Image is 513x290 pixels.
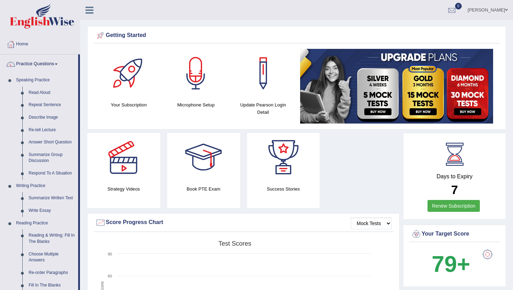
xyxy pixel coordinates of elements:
[25,149,78,167] a: Summarize Group Discussion
[247,185,320,193] h4: Success Stories
[87,185,160,193] h4: Strategy Videos
[95,217,392,228] div: Score Progress Chart
[25,124,78,136] a: Re-tell Lecture
[25,205,78,217] a: Write Essay
[0,35,80,52] a: Home
[13,180,78,192] a: Writing Practice
[13,217,78,230] a: Reading Practice
[300,49,493,124] img: small5.jpg
[13,74,78,87] a: Speaking Practice
[411,229,498,239] div: Your Target Score
[25,229,78,248] a: Reading & Writing: Fill In The Blanks
[25,267,78,279] a: Re-order Paragraphs
[108,252,112,256] text: 90
[451,183,458,196] b: 7
[25,99,78,111] a: Repeat Sentence
[411,173,498,180] h4: Days to Expiry
[25,136,78,149] a: Answer Short Question
[427,200,480,212] a: Renew Subscription
[455,3,462,9] span: 0
[25,167,78,180] a: Respond To A Situation
[25,87,78,99] a: Read Aloud
[25,248,78,267] a: Choose Multiple Answers
[218,240,251,247] tspan: Test scores
[25,111,78,124] a: Describe Image
[25,192,78,205] a: Summarize Written Text
[99,101,159,109] h4: Your Subscription
[108,274,112,278] text: 60
[167,185,240,193] h4: Book PTE Exam
[166,101,226,109] h4: Microphone Setup
[233,101,293,116] h4: Update Pearson Login Detail
[0,54,78,72] a: Practice Questions
[432,251,470,277] b: 79+
[95,30,498,41] div: Getting Started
